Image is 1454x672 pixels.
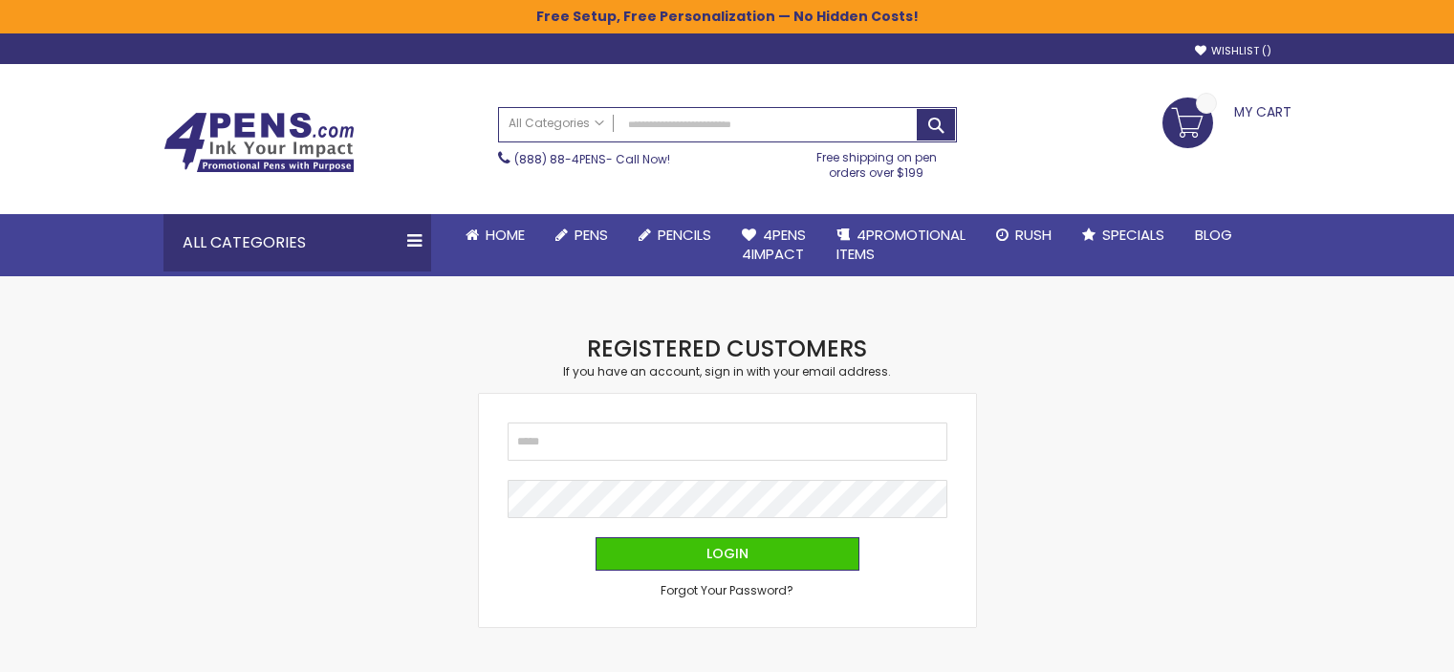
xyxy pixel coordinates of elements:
a: (888) 88-4PENS [514,151,606,167]
a: Rush [981,214,1067,256]
span: Pencils [658,225,711,245]
a: All Categories [499,108,614,140]
strong: Registered Customers [587,333,867,364]
span: Rush [1015,225,1052,245]
a: Specials [1067,214,1180,256]
div: All Categories [163,214,431,271]
span: 4PROMOTIONAL ITEMS [836,225,966,264]
span: Blog [1195,225,1232,245]
a: Forgot Your Password? [661,583,793,598]
a: Home [450,214,540,256]
button: Login [596,537,859,571]
span: All Categories [509,116,604,131]
span: Pens [575,225,608,245]
span: 4Pens 4impact [742,225,806,264]
a: Blog [1180,214,1248,256]
img: 4Pens Custom Pens and Promotional Products [163,112,355,173]
span: Forgot Your Password? [661,582,793,598]
div: Free shipping on pen orders over $199 [796,142,957,181]
a: Pencils [623,214,727,256]
a: Wishlist [1195,44,1271,58]
a: Pens [540,214,623,256]
a: 4PROMOTIONALITEMS [821,214,981,276]
span: Home [486,225,525,245]
span: Specials [1102,225,1164,245]
a: 4Pens4impact [727,214,821,276]
div: If you have an account, sign in with your email address. [479,364,976,379]
span: Login [706,544,749,563]
span: - Call Now! [514,151,670,167]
